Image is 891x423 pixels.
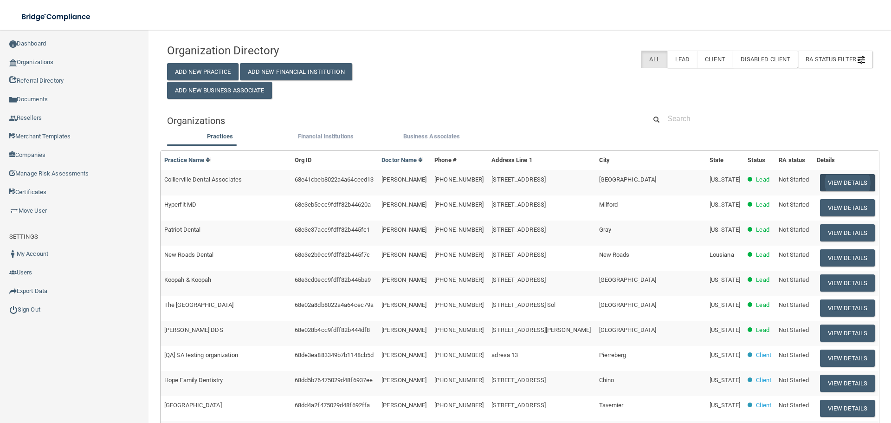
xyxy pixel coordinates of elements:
span: Pierreberg [599,351,626,358]
img: ic_dashboard_dark.d01f4a41.png [9,40,17,48]
p: Lead [756,299,769,311]
p: Lead [756,325,769,336]
span: [STREET_ADDRESS] [491,201,546,208]
span: [US_STATE] [710,402,740,409]
span: adresa 13 [491,351,518,358]
button: View Details [820,174,875,191]
img: icon-export.b9366987.png [9,287,17,295]
th: Address Line 1 [488,151,595,170]
span: [GEOGRAPHIC_DATA] [599,326,657,333]
span: [GEOGRAPHIC_DATA] [599,176,657,183]
button: Add New Financial Institution [240,63,352,80]
span: [STREET_ADDRESS] Sol [491,301,555,308]
img: organization-icon.f8decf85.png [9,59,17,66]
span: Not Started [779,226,809,233]
span: [PERSON_NAME] [381,377,426,384]
label: Client [697,51,733,68]
span: Not Started [779,201,809,208]
img: ic_reseller.de258add.png [9,115,17,122]
span: 68e3eb5ecc9fdff82b44620a [295,201,371,208]
span: [US_STATE] [710,176,740,183]
span: The [GEOGRAPHIC_DATA] [164,301,233,308]
span: Hyperfit MD [164,201,196,208]
li: Practices [167,131,273,144]
img: ic_user_dark.df1a06c3.png [9,250,17,258]
span: [PHONE_NUMBER] [434,251,484,258]
img: icon-filter@2x.21656d0b.png [858,56,865,64]
button: View Details [820,299,875,317]
p: Lead [756,274,769,286]
img: ic_power_dark.7ecde6b1.png [9,306,18,314]
button: View Details [820,274,875,292]
h5: Organizations [167,116,633,126]
span: [US_STATE] [710,201,740,208]
label: Financial Institutions [278,131,374,142]
span: [US_STATE] [710,326,740,333]
img: icon-users.e205127d.png [9,269,17,276]
span: [STREET_ADDRESS] [491,377,546,384]
span: RA Status Filter [806,56,865,63]
span: Collierville Dental Associates [164,176,242,183]
label: Lead [667,51,697,68]
span: Business Associates [403,133,460,140]
span: [GEOGRAPHIC_DATA] [164,402,222,409]
img: icon-documents.8dae5593.png [9,96,17,104]
span: [PERSON_NAME] DDS [164,326,223,333]
span: [PHONE_NUMBER] [434,226,484,233]
span: [PERSON_NAME] [381,176,426,183]
span: [US_STATE] [710,351,740,358]
span: [US_STATE] [710,301,740,308]
span: [STREET_ADDRESS] [491,226,546,233]
span: Practices [207,133,233,140]
span: [PHONE_NUMBER] [434,301,484,308]
label: SETTINGS [9,231,38,242]
button: View Details [820,350,875,367]
label: Business Associates [383,131,480,142]
span: Not Started [779,402,809,409]
p: Lead [756,224,769,235]
span: New Roads [599,251,630,258]
span: Financial Institutions [298,133,354,140]
button: View Details [820,249,875,267]
a: Practice Name [164,156,211,163]
th: City [595,151,706,170]
span: Milford [599,201,618,208]
span: Not Started [779,276,809,283]
span: [PHONE_NUMBER] [434,276,484,283]
span: 68e3e2b9cc9fdff82b445f7c [295,251,370,258]
p: Lead [756,174,769,185]
li: Business Associate [379,131,484,144]
input: Search [668,110,861,127]
p: Lead [756,199,769,210]
span: [PHONE_NUMBER] [434,402,484,409]
span: [PHONE_NUMBER] [434,176,484,183]
th: RA status [775,151,813,170]
button: View Details [820,400,875,417]
span: 68dd5b76475029d48f6937ee [295,377,373,384]
span: [PERSON_NAME] [381,201,426,208]
button: View Details [820,224,875,241]
span: New Roads Dental [164,251,214,258]
span: [PHONE_NUMBER] [434,377,484,384]
span: [STREET_ADDRESS] [491,402,546,409]
span: [US_STATE] [710,377,740,384]
span: Not Started [779,351,809,358]
button: Add New Practice [167,63,239,80]
span: [PHONE_NUMBER] [434,201,484,208]
th: State [706,151,744,170]
span: [US_STATE] [710,226,740,233]
span: 68dd4a2f475029d48f692ffa [295,402,370,409]
span: [STREET_ADDRESS] [491,176,546,183]
span: [PERSON_NAME] [381,301,426,308]
img: bridge_compliance_login_screen.278c3ca4.svg [14,7,99,26]
label: Practices [172,131,268,142]
button: View Details [820,375,875,392]
span: [PHONE_NUMBER] [434,326,484,333]
span: [PERSON_NAME] [381,276,426,283]
span: 68de3ea883349b7b1148cb5d [295,351,374,358]
a: Doctor Name [381,156,423,163]
span: [PERSON_NAME] [381,351,426,358]
span: [PERSON_NAME] [381,251,426,258]
span: Not Started [779,176,809,183]
p: Lead [756,249,769,260]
